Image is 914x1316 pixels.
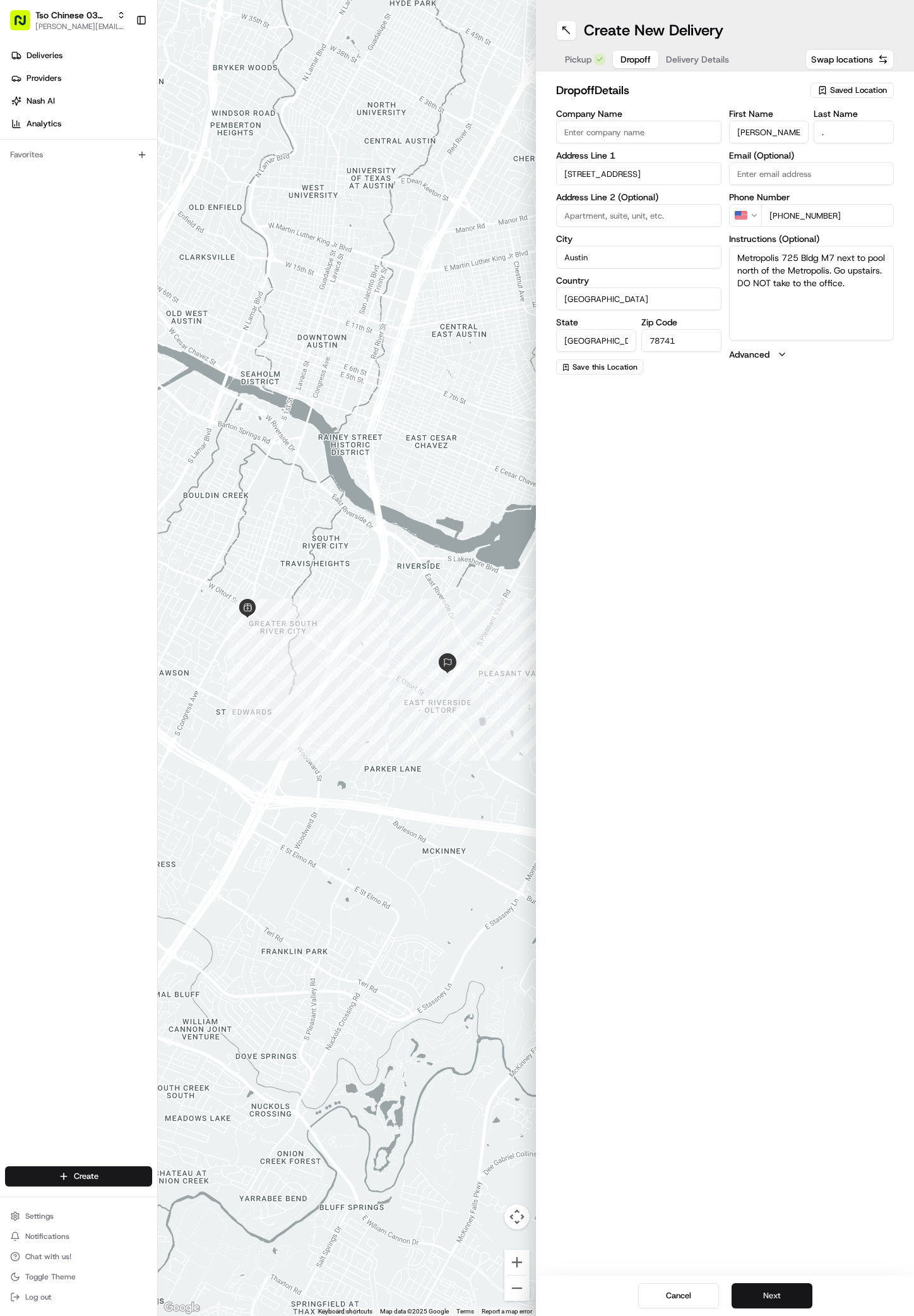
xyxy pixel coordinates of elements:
[27,73,61,84] span: Providers
[39,230,134,240] span: Wisdom [PERSON_NAME]
[13,121,35,143] img: 1736555255976-a54dd68f-1ca7-489b-9aae-adbdc363a1c4
[126,313,153,323] span: Pylon
[25,1272,76,1282] span: Toggle Theme
[196,162,230,177] button: See all
[641,318,721,327] label: Zip Code
[318,1307,372,1316] button: Keyboard shortcuts
[13,13,38,38] img: Nash
[556,81,803,99] h2: dropoff Details
[175,196,201,206] span: [DATE]
[35,9,112,21] button: Tso Chinese 03 TsoCo
[729,246,894,341] textarea: Metropolis 725 Bldg M7 next to pool north of the Metropolis. Go upstairs. DO NOT take to the office.
[729,348,894,361] button: Advanced
[729,348,769,361] label: Advanced
[27,50,62,61] span: Deliveries
[380,1308,449,1315] span: Map data ©2025 Google
[504,1204,530,1229] button: Map camera controls
[8,277,102,300] a: 📗Knowledge Base
[556,162,721,185] input: Enter address
[556,318,636,327] label: State
[729,162,894,185] input: Enter email address
[810,81,894,99] button: Saved Location
[5,5,131,35] button: Tso Chinese 03 TsoCo[PERSON_NAME][EMAIL_ADDRESS][DOMAIN_NAME]
[169,196,173,206] span: •
[89,313,153,323] a: Powered byPylon
[729,234,894,243] label: Instructions (Optional)
[504,1276,530,1301] button: Zoom out
[39,196,166,206] span: [PERSON_NAME] (Store Manager)
[638,1283,719,1308] button: Cancel
[814,121,894,143] input: Enter last name
[761,204,894,227] input: Enter phone number
[456,1308,474,1315] a: Terms (opens in new tab)
[13,51,230,71] p: Welcome 👋
[215,124,230,140] button: Start new chat
[25,1231,69,1241] span: Notifications
[5,114,157,134] a: Analytics
[482,1308,532,1315] a: Report a map error
[25,1211,54,1221] span: Settings
[732,1283,812,1308] button: Next
[556,121,721,143] input: Enter company name
[27,121,49,143] img: 8571987876998_91fb9ceb93ad5c398215_72.jpg
[584,20,723,40] h1: Create New Delivery
[811,53,873,66] span: Swap locations
[137,230,141,240] span: •
[556,193,721,202] label: Address Line 2 (Optional)
[5,68,157,88] a: Providers
[27,95,55,107] span: Nash AI
[556,359,643,375] button: Save this Location
[556,276,721,285] label: Country
[144,230,170,240] span: [DATE]
[57,121,207,133] div: Start new chat
[25,1292,51,1302] span: Log out
[729,121,809,143] input: Enter first name
[35,21,126,32] button: [PERSON_NAME][EMAIL_ADDRESS][DOMAIN_NAME]
[74,1171,98,1182] span: Create
[13,218,33,243] img: Wisdom Oko
[102,277,208,300] a: 💻API Documentation
[5,1207,152,1225] button: Settings
[27,118,61,130] span: Analytics
[5,1288,152,1306] button: Log out
[504,1250,530,1275] button: Zoom in
[119,282,203,295] span: API Documentation
[161,1300,203,1316] img: Google
[556,151,721,160] label: Address Line 1
[556,329,636,352] input: Enter state
[25,282,97,295] span: Knowledge Base
[161,1300,203,1316] a: Open this area in Google Maps (opens a new window)
[57,133,174,143] div: We're available if you need us!
[5,1228,152,1245] button: Notifications
[556,246,721,269] input: Enter city
[13,184,33,204] img: Antonia (Store Manager)
[641,329,721,352] input: Enter zip code
[5,45,157,66] a: Deliveries
[729,151,894,160] label: Email (Optional)
[620,53,651,66] span: Dropoff
[25,1252,71,1262] span: Chat with us!
[5,1166,152,1186] button: Create
[5,1268,152,1286] button: Toggle Theme
[666,53,729,66] span: Delivery Details
[5,145,152,165] div: Favorites
[25,231,35,241] img: 1736555255976-a54dd68f-1ca7-489b-9aae-adbdc363a1c4
[814,109,894,118] label: Last Name
[729,193,894,202] label: Phone Number
[556,234,721,243] label: City
[33,81,208,95] input: Clear
[565,53,591,66] span: Pickup
[13,164,85,174] div: Past conversations
[13,284,23,294] div: 📗
[556,204,721,227] input: Apartment, suite, unit, etc.
[830,85,887,96] span: Saved Location
[556,287,721,310] input: Enter country
[573,362,638,372] span: Save this Location
[556,109,721,118] label: Company Name
[5,1248,152,1265] button: Chat with us!
[5,91,157,111] a: Nash AI
[107,284,117,294] div: 💻
[805,49,894,69] button: Swap locations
